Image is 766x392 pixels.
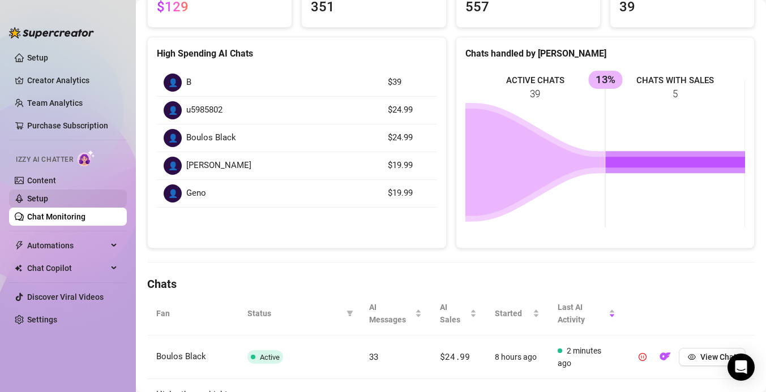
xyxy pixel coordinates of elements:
img: OF [660,351,671,362]
th: Last AI Activity [549,292,624,335]
span: Active [260,353,280,361]
span: View Chat [700,352,737,361]
span: Status [247,307,342,320]
span: 33 [369,351,379,362]
a: Setup [27,53,48,62]
span: Geno [186,187,206,200]
span: $24.99 [440,351,469,362]
div: 👤 [164,129,182,147]
button: View Chat [679,348,746,366]
div: 👤 [164,184,182,203]
span: filter [344,305,356,322]
div: 👤 [164,74,182,92]
th: Started [486,292,549,335]
span: Last AI Activity [558,301,606,326]
th: AI Sales [431,292,486,335]
span: pause-circle [639,353,647,361]
span: thunderbolt [15,241,24,250]
span: u5985802 [186,104,222,117]
div: High Spending AI Chats [157,46,437,61]
a: Discover Viral Videos [27,292,104,301]
img: logo-BBDzfeDw.svg [9,27,94,38]
span: AI Sales [440,301,468,326]
a: Creator Analytics [27,71,118,89]
a: OF [656,355,674,364]
th: Fan [147,292,238,335]
button: OF [656,348,674,366]
span: B [186,76,191,89]
a: Setup [27,194,48,203]
article: $24.99 [388,131,430,145]
span: Boulos Black [186,131,236,145]
div: Open Intercom Messenger [728,354,755,381]
span: AI Messages [369,301,413,326]
h4: Chats [147,276,755,292]
span: [PERSON_NAME] [186,159,251,173]
div: 👤 [164,157,182,175]
span: Started [495,307,530,320]
a: Team Analytics [27,98,83,107]
img: Chat Copilot [15,264,22,272]
article: $19.99 [388,187,430,200]
span: 2 minutes ago [558,346,601,368]
span: Automations [27,236,108,255]
span: Izzy AI Chatter [16,154,73,165]
a: Purchase Subscription [27,117,118,135]
article: $19.99 [388,159,430,173]
span: Boulos Black [156,351,206,361]
a: Chat Monitoring [27,212,85,221]
a: Content [27,176,56,185]
a: Settings [27,315,57,324]
article: $39 [388,76,430,89]
span: filter [346,310,353,317]
th: AI Messages [360,292,431,335]
td: 8 hours ago [486,335,549,379]
span: eye [688,353,696,361]
div: 👤 [164,101,182,119]
div: Chats handled by [PERSON_NAME] [465,46,746,61]
span: Chat Copilot [27,259,108,277]
article: $24.99 [388,104,430,117]
img: AI Chatter [78,150,95,166]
